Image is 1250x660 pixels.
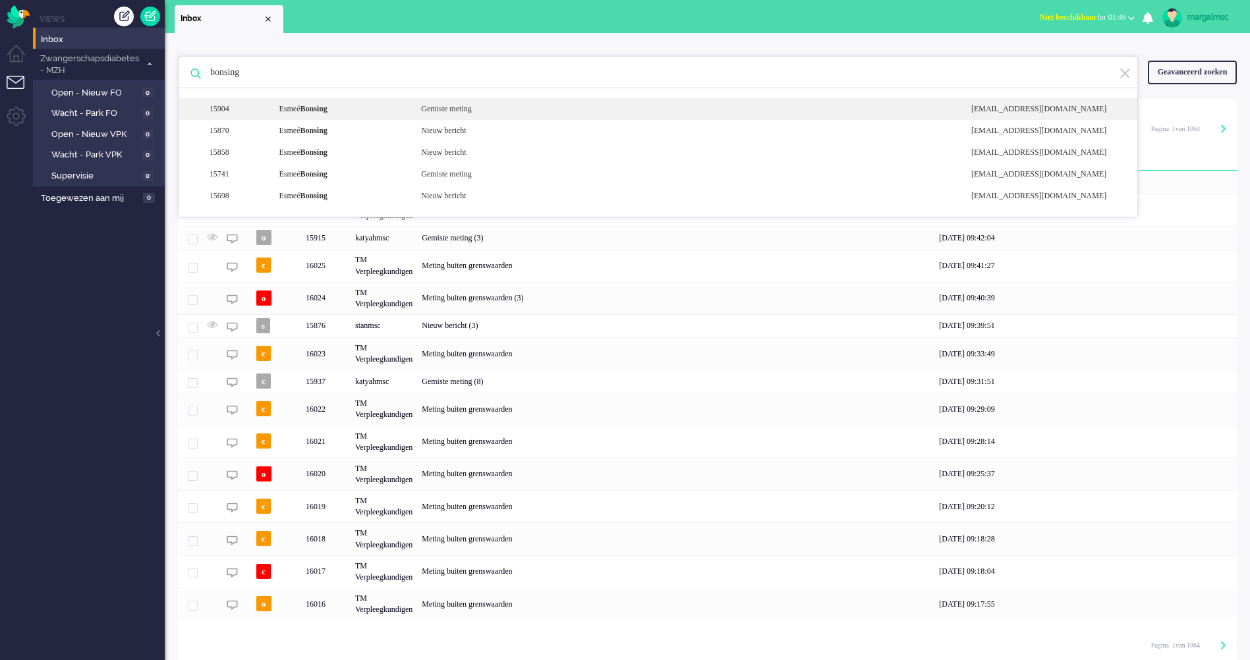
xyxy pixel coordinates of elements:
div: 16024 [178,282,1237,314]
a: Open - Nieuw FO 0 [38,85,163,99]
span: o [256,230,271,245]
div: 15915 [178,226,1237,249]
div: [DATE] 09:39:51 [934,314,1237,337]
div: Gemiste meting [411,103,961,115]
span: 0 [142,109,154,119]
a: Quick Ticket [140,7,160,26]
div: TM Verpleegkundigen [351,588,417,620]
div: TM Verpleegkundigen [351,337,417,370]
div: [EMAIL_ADDRESS][DOMAIN_NAME] [961,169,1132,180]
a: margalmsc [1160,8,1237,28]
span: 0 [142,130,154,140]
div: Esmeé [269,169,411,180]
div: Meting buiten grenswaarden [417,393,934,425]
div: 15876 [301,314,351,337]
div: Nieuw bericht (3) [417,314,934,337]
div: [DATE] 09:33:49 [934,337,1237,370]
a: Supervisie 0 [38,168,163,182]
b: Bonsing [300,126,327,135]
img: ic_chat_grey.svg [227,437,238,449]
div: 15741 [203,169,270,180]
img: ic_chat_grey.svg [227,502,238,513]
div: 15698 [203,190,270,202]
div: Meting buiten grenswaarden (3) [417,282,934,314]
span: c [256,401,271,416]
div: Esmeé [269,103,411,115]
span: Open - Nieuw FO [51,87,138,99]
div: 15937 [301,370,351,393]
div: Esmeé [269,125,411,136]
img: ic_chat_grey.svg [227,535,238,546]
li: Tickets menu [7,76,36,105]
span: 0 [142,150,154,160]
div: Esmeé [269,147,411,158]
div: 15870 [203,125,270,136]
span: Open - Nieuw VPK [51,128,138,141]
span: c [256,564,271,579]
b: Bonsing [300,148,327,157]
span: Inbox [181,13,263,24]
div: 16025 [301,249,351,281]
input: Page [1169,642,1176,651]
div: Next [1220,640,1227,653]
div: [DATE] 09:17:55 [934,588,1237,620]
div: [DATE] 09:31:51 [934,370,1237,393]
span: 0 [142,88,154,98]
b: Bonsing [300,104,327,113]
span: c [256,499,271,514]
span: 0 [143,193,155,203]
img: ic-exit.svg [1119,67,1131,80]
a: Inbox [38,32,165,46]
div: Meting buiten grenswaarden [417,337,934,370]
div: [DATE] 09:20:12 [934,490,1237,522]
span: c [256,346,271,361]
div: Meting buiten grenswaarden [417,426,934,458]
span: 0 [142,171,154,181]
div: 16019 [301,490,351,522]
div: [EMAIL_ADDRESS][DOMAIN_NAME] [961,103,1132,115]
img: ic_chat_grey.svg [227,233,238,244]
li: Admin menu [7,107,36,136]
img: avatar [1162,8,1182,28]
div: 16021 [178,426,1237,458]
img: ic_chat_grey.svg [227,567,238,578]
span: o [256,466,271,481]
div: 16023 [178,337,1237,370]
div: Pagination [1151,635,1227,655]
span: o [256,596,271,611]
img: ic_chat_grey.svg [227,261,238,273]
div: [EMAIL_ADDRESS][DOMAIN_NAME] [961,190,1132,202]
li: Niet beschikbaarfor 01:46 [1032,4,1143,33]
span: Wacht - Park FO [51,107,138,120]
div: 16021 [301,426,351,458]
span: c [256,258,271,273]
span: s [256,318,270,333]
div: 16016 [301,588,351,620]
div: 15858 [203,147,270,158]
div: Geavanceerd zoeken [1148,61,1237,84]
div: Meting buiten grenswaarden [417,249,934,281]
input: Zoek: ticket ID, patiëntnaam, klant ID, inhoud, titel, adres [200,57,1120,88]
div: 16022 [178,393,1237,425]
div: Next [1220,123,1227,136]
li: Views [40,13,165,24]
div: Nieuw bericht [411,190,961,202]
div: [DATE] 09:25:37 [934,458,1237,490]
img: ic_chat_grey.svg [227,599,238,611]
span: Zwangerschapsdiabetes - MZH [38,53,140,77]
span: Niet beschikbaar [1040,13,1097,22]
div: 16022 [301,393,351,425]
div: TM Verpleegkundigen [351,426,417,458]
div: 16018 [301,522,351,555]
div: TM Verpleegkundigen [351,490,417,522]
div: Nieuw bericht [411,125,961,136]
div: TM Verpleegkundigen [351,393,417,425]
div: Esmeé [269,190,411,202]
a: Omnidesk [7,9,30,18]
span: Inbox [41,34,165,46]
div: 16019 [178,490,1237,522]
li: View [175,5,283,33]
img: ic_chat_grey.svg [227,377,238,388]
div: margalmsc [1187,11,1237,24]
div: 16024 [301,282,351,314]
